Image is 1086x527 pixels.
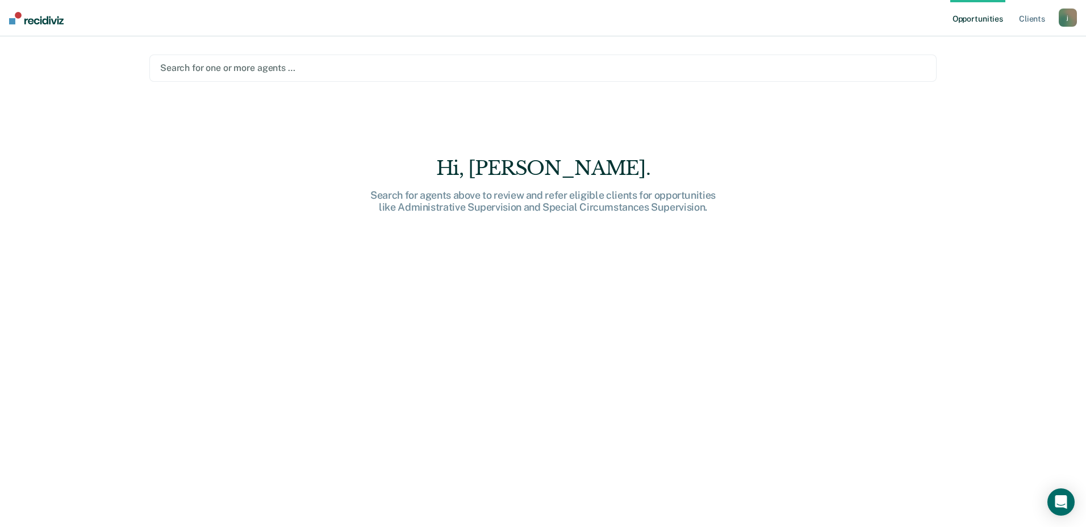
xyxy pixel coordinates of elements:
button: j [1059,9,1077,27]
img: Recidiviz [9,12,64,24]
div: Open Intercom Messenger [1047,488,1075,516]
div: Hi, [PERSON_NAME]. [361,157,725,180]
div: Search for agents above to review and refer eligible clients for opportunities like Administrativ... [361,189,725,214]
